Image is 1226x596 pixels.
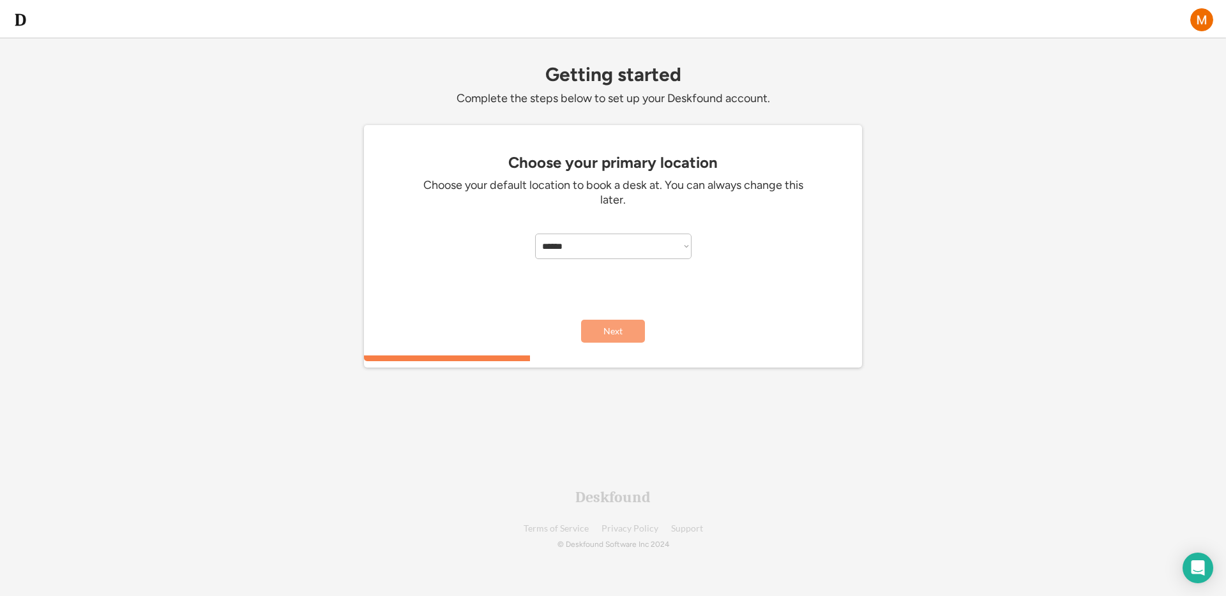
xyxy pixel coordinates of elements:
img: ACg8ocJERqPq2-bWUHftfwiy4xCrRqpJF0xoJbWZaBgxfkT6-5z5Ig=s96-c [1190,8,1213,31]
a: Privacy Policy [602,524,658,533]
a: Support [671,524,703,533]
div: 33.3333333333333% [367,355,865,361]
button: Next [581,320,645,343]
div: Choose your primary location [370,154,856,172]
div: Complete the steps below to set up your Deskfound account. [364,91,862,106]
div: Choose your default location to book a desk at. You can always change this later. [421,178,805,208]
div: Deskfound [575,489,651,505]
img: d-whitebg.png [13,12,28,27]
div: Open Intercom Messenger [1183,553,1213,583]
div: Getting started [364,64,862,85]
a: Terms of Service [524,524,589,533]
